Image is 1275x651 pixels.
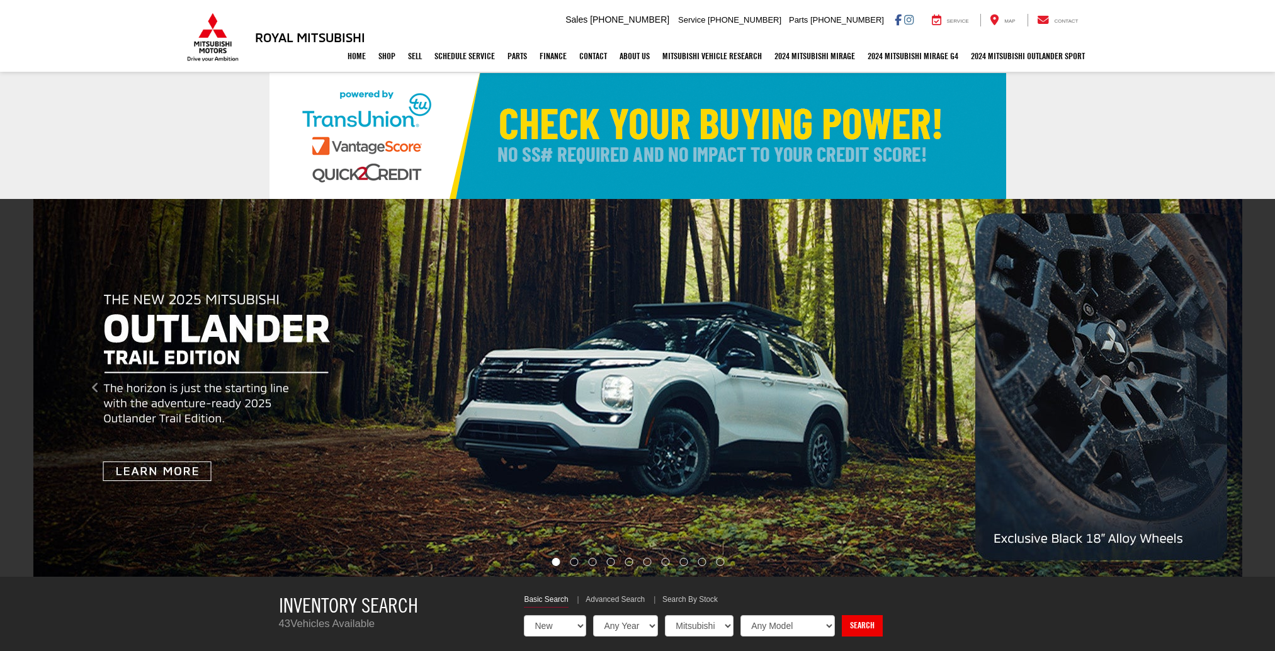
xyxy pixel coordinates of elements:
[552,558,560,566] li: Go to slide number 1.
[269,73,1006,199] img: Check Your Buying Power
[255,30,365,44] h3: Royal Mitsubishi
[1028,14,1088,26] a: Contact
[501,40,533,72] a: Parts: Opens in a new tab
[904,14,914,25] a: Instagram: Click to visit our Instagram page
[922,14,978,26] a: Service
[341,40,372,72] a: Home
[678,15,705,25] span: Service
[1054,18,1078,24] span: Contact
[607,558,615,566] li: Go to slide number 4.
[643,558,651,566] li: Go to slide number 6.
[768,40,861,72] a: 2024 Mitsubishi Mirage
[861,40,965,72] a: 2024 Mitsubishi Mirage G4
[1004,18,1015,24] span: Map
[184,13,241,62] img: Mitsubishi
[533,40,573,72] a: Finance
[586,594,645,607] a: Advanced Search
[810,15,884,25] span: [PHONE_NUMBER]
[372,40,402,72] a: Shop
[565,14,587,25] span: Sales
[570,558,579,566] li: Go to slide number 2.
[716,558,724,566] li: Go to slide number 10.
[665,615,734,637] select: Choose Make from the dropdown
[708,15,781,25] span: [PHONE_NUMBER]
[33,199,1242,577] img: Outlander Trail Edition
[589,558,597,566] li: Go to slide number 3.
[740,615,835,637] select: Choose Model from the dropdown
[524,594,568,608] a: Basic Search
[842,615,883,637] a: Search
[428,40,501,72] a: Schedule Service: Opens in a new tab
[402,40,428,72] a: Sell
[593,615,658,637] select: Choose Year from the dropdown
[965,40,1091,72] a: 2024 Mitsubishi Outlander SPORT
[980,14,1024,26] a: Map
[661,558,669,566] li: Go to slide number 7.
[698,558,706,566] li: Go to slide number 9.
[656,40,768,72] a: Mitsubishi Vehicle Research
[524,615,586,637] select: Choose Vehicle Condition from the dropdown
[573,40,613,72] a: Contact
[279,618,291,630] span: 43
[625,558,633,566] li: Go to slide number 5.
[1084,224,1275,552] button: Click to view next picture.
[895,14,902,25] a: Facebook: Click to visit our Facebook page
[279,616,506,631] p: Vehicles Available
[679,558,688,566] li: Go to slide number 8.
[789,15,808,25] span: Parts
[947,18,969,24] span: Service
[613,40,656,72] a: About Us
[662,594,718,607] a: Search By Stock
[590,14,669,25] span: [PHONE_NUMBER]
[279,594,506,616] h3: Inventory Search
